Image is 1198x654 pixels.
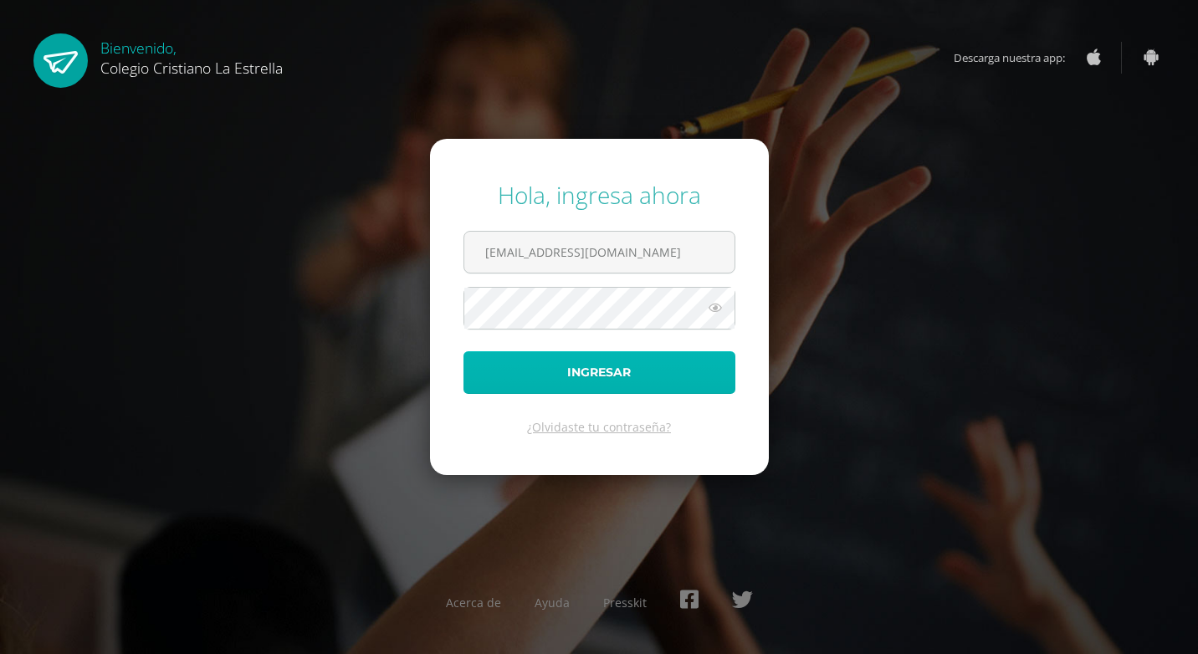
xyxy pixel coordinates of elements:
[100,33,283,78] div: Bienvenido,
[463,179,735,211] div: Hola, ingresa ahora
[446,595,501,611] a: Acerca de
[100,58,283,78] span: Colegio Cristiano La Estrella
[463,351,735,394] button: Ingresar
[527,419,671,435] a: ¿Olvidaste tu contraseña?
[954,42,1082,74] span: Descarga nuestra app:
[603,595,647,611] a: Presskit
[535,595,570,611] a: Ayuda
[464,232,735,273] input: Correo electrónico o usuario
